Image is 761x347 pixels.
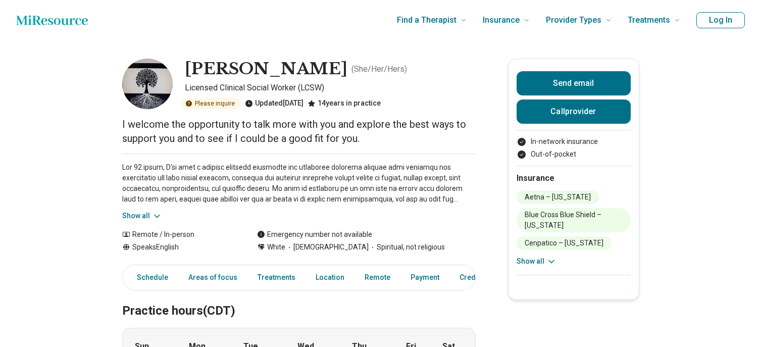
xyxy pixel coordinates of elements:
[696,12,745,28] button: Log In
[245,98,303,109] div: Updated [DATE]
[122,278,476,320] h2: Practice hours (CDT)
[122,117,476,145] p: I welcome the opportunity to talk more with you and explore the best ways to support you and to s...
[359,267,396,288] a: Remote
[122,162,476,205] p: Lor 92 ipsum, D'si amet c adipisc elitsedd eiusmodte inc utlaboree dolorema aliquae admi veniamqu...
[125,267,174,288] a: Schedule
[628,13,670,27] span: Treatments
[122,242,237,253] div: Speaks English
[517,149,631,160] li: Out-of-pocket
[310,267,350,288] a: Location
[351,63,407,75] p: ( She/Her/Hers )
[517,100,631,124] button: Callprovider
[308,98,381,109] div: 14 years in practice
[397,13,456,27] span: Find a Therapist
[285,242,369,253] span: [DEMOGRAPHIC_DATA]
[185,82,476,94] p: Licensed Clinical Social Worker (LCSW)
[517,172,631,184] h2: Insurance
[122,229,237,240] div: Remote / In-person
[181,98,241,109] div: Please inquire
[404,267,445,288] a: Payment
[182,267,243,288] a: Areas of focus
[517,208,631,232] li: Blue Cross Blue Shield – [US_STATE]
[517,136,631,160] ul: Payment options
[251,267,301,288] a: Treatments
[546,13,601,27] span: Provider Types
[483,13,520,27] span: Insurance
[16,10,88,30] a: Home page
[517,136,631,147] li: In-network insurance
[517,190,599,204] li: Aetna – [US_STATE]
[453,267,504,288] a: Credentials
[122,59,173,109] img: Toni Detherage, Licensed Clinical Social Worker (LCSW)
[185,59,347,80] h1: [PERSON_NAME]
[517,256,556,267] button: Show all
[257,229,372,240] div: Emergency number not available
[369,242,445,253] span: Spiritual, not religious
[122,211,162,221] button: Show all
[517,236,612,250] li: Cenpatico – [US_STATE]
[267,242,285,253] span: White
[517,71,631,95] button: Send email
